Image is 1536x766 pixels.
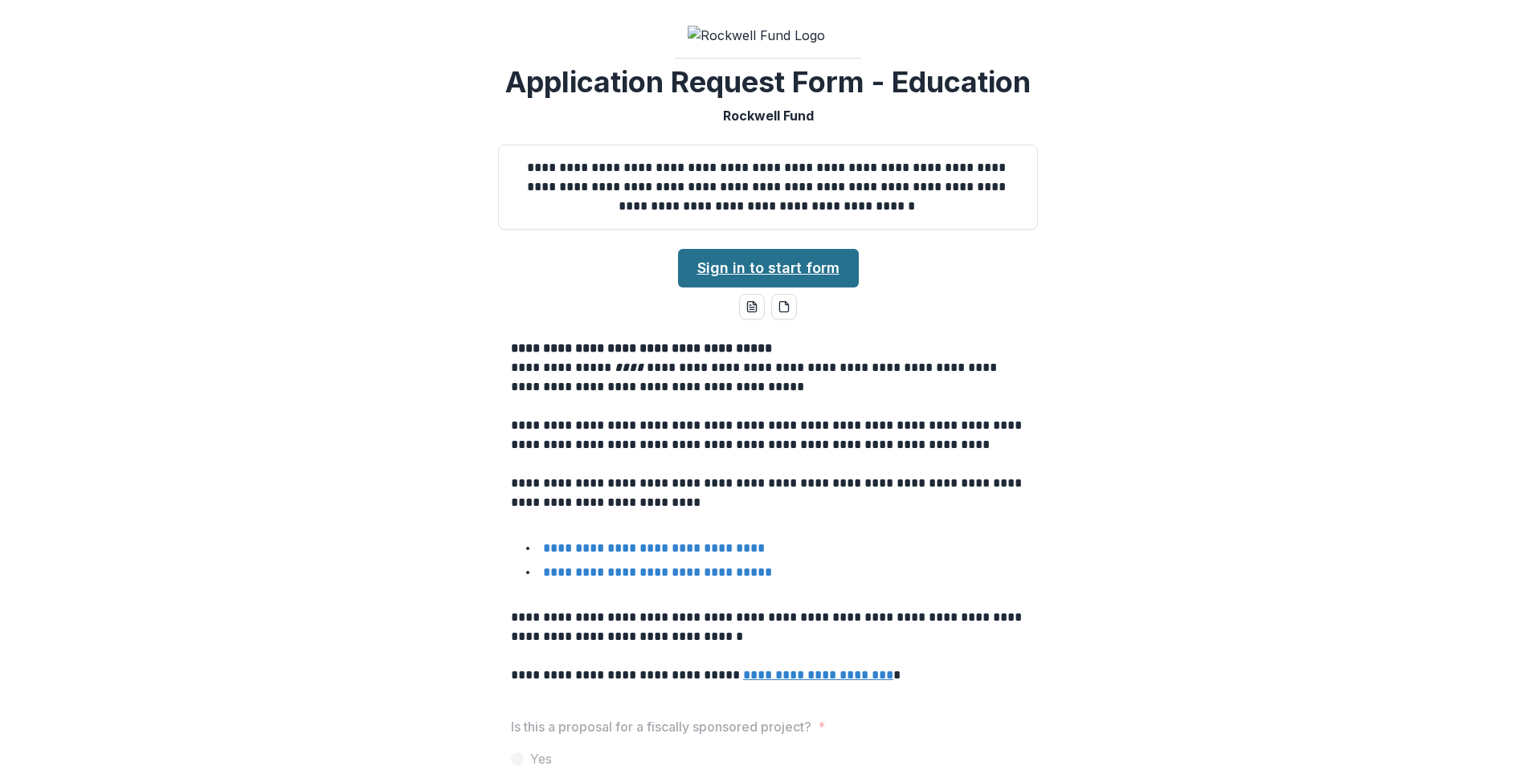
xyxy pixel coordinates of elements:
[505,65,1031,100] h2: Application Request Form - Education
[771,294,797,320] button: pdf-download
[678,249,859,287] a: Sign in to start form
[511,717,811,736] p: Is this a proposal for a fiscally sponsored project?
[723,106,814,125] p: Rockwell Fund
[739,294,765,320] button: word-download
[688,26,848,45] img: Rockwell Fund Logo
